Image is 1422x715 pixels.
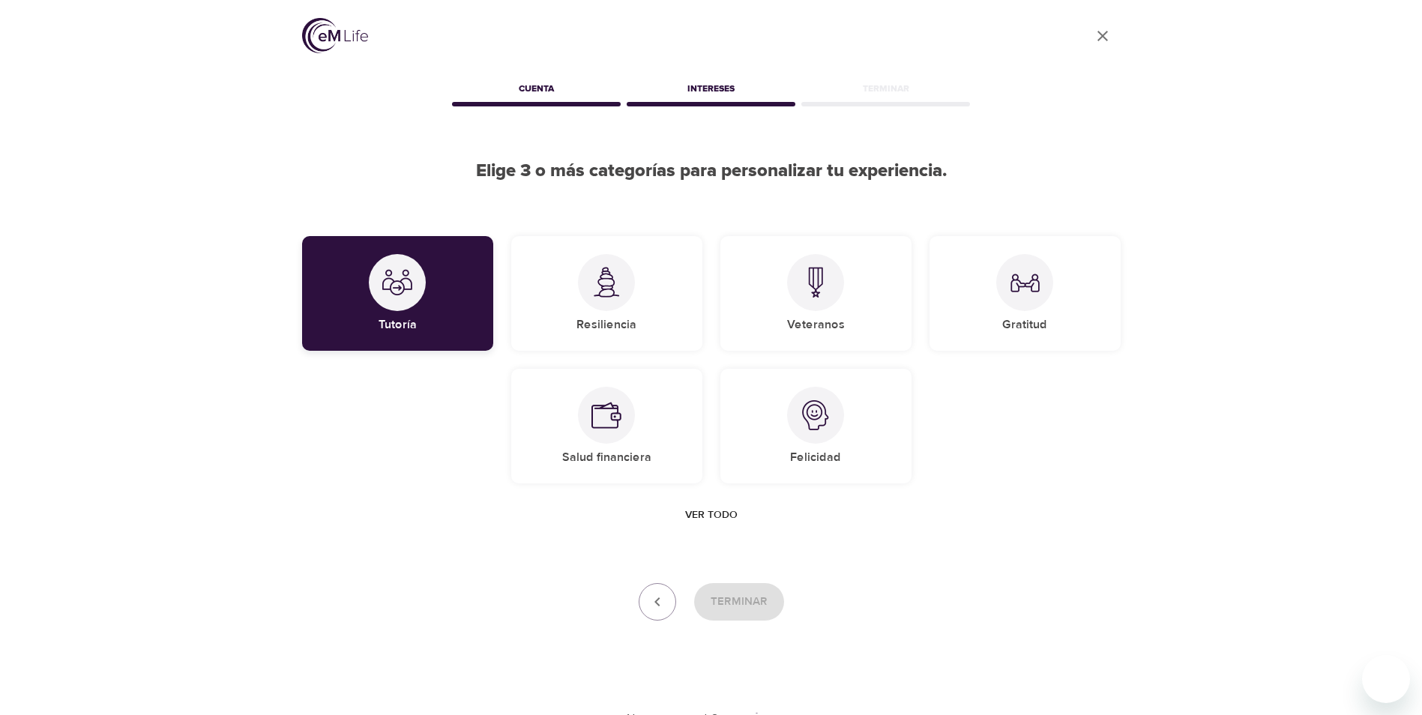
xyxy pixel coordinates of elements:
iframe: Button to launch messaging window [1362,655,1410,703]
img: Happiness [801,400,831,430]
button: Ver todo [679,501,744,529]
div: HappinessFelicidad [720,369,912,483]
img: Veterans [801,267,831,298]
img: Financial Health [591,400,621,430]
h5: Salud financiera [562,450,651,465]
img: logotipo [302,18,368,53]
img: Resilience [591,267,621,298]
h5: Tutoría [379,317,417,333]
h5: Resiliencia [576,317,636,333]
h5: Felicidad [790,450,841,465]
a: cerrar [1085,18,1121,54]
img: Gratitude [1010,268,1040,298]
span: Ver todo [685,506,738,525]
div: Financial HealthSalud financiera [511,369,702,483]
h5: Gratitud [1002,317,1047,333]
div: MentoringTutoría [302,236,493,351]
div: GratitudeGratitud [930,236,1121,351]
div: ResilienceResiliencia [511,236,702,351]
img: Mentoring [382,268,412,298]
h2: Elige 3 o más categorías para personalizar tu experiencia. [302,160,1121,182]
div: VeteransVeteranos [720,236,912,351]
h5: Veteranos [787,317,845,333]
